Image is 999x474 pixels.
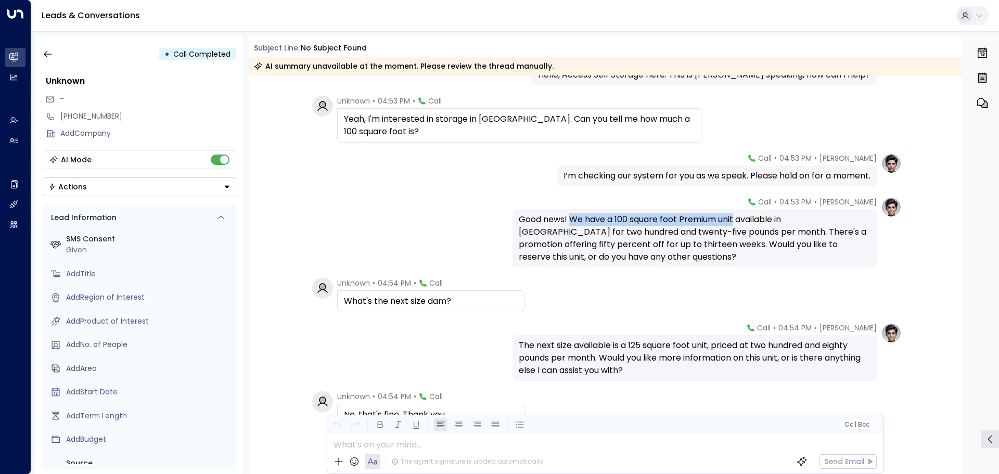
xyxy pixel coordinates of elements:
[391,457,543,466] div: The agent signature is added automatically
[66,363,232,374] div: AddArea
[378,278,411,288] span: 04:54 PM
[344,408,518,421] div: No, that's fine. Thank you.
[413,96,415,106] span: •
[774,197,777,207] span: •
[819,153,877,163] span: [PERSON_NAME]
[254,43,300,53] span: Subject Line:
[563,170,870,182] div: I’m checking our system for you as we speak. Please hold on for a moment.
[757,323,771,333] span: Call
[66,387,232,398] div: AddStart Date
[344,295,518,308] div: What's the next size dam?
[779,197,812,207] span: 04:53 PM
[60,94,64,104] span: -
[814,197,817,207] span: •
[47,212,117,223] div: Lead Information
[60,111,236,122] div: [PHONE_NUMBER]
[301,43,367,54] div: No subject found
[414,278,416,288] span: •
[66,411,232,421] div: AddTerm Length
[66,434,232,445] div: AddBudget
[344,113,695,138] div: Yeah, I'm interested in storage in [GEOGRAPHIC_DATA]. Can you tell me how much a 100 square foot is?
[429,391,443,402] span: Call
[881,197,902,217] img: profile-logo.png
[854,421,856,428] span: |
[378,391,411,402] span: 04:54 PM
[43,177,236,196] div: Button group with a nested menu
[429,278,443,288] span: Call
[881,153,902,174] img: profile-logo.png
[428,96,442,106] span: Call
[778,323,812,333] span: 04:54 PM
[66,268,232,279] div: AddTitle
[814,323,817,333] span: •
[819,197,877,207] span: [PERSON_NAME]
[60,128,236,139] div: AddCompany
[173,49,230,59] span: Call Completed
[66,316,232,327] div: AddProduct of Interest
[773,323,776,333] span: •
[373,96,375,106] span: •
[881,323,902,343] img: profile-logo.png
[519,339,870,377] div: The next size available is a 125 square foot unit, priced at two hundred and eighty pounds per mo...
[46,75,236,87] div: Unknown
[48,182,87,191] div: Actions
[66,292,232,303] div: AddRegion of Interest
[373,278,375,288] span: •
[349,418,362,431] button: Redo
[337,391,370,402] span: Unknown
[378,96,410,106] span: 04:53 PM
[814,153,817,163] span: •
[43,177,236,196] button: Actions
[373,391,375,402] span: •
[819,323,877,333] span: [PERSON_NAME]
[337,96,370,106] span: Unknown
[61,155,92,165] div: AI Mode
[66,245,232,255] div: Given
[330,418,343,431] button: Undo
[337,278,370,288] span: Unknown
[779,153,812,163] span: 04:53 PM
[66,458,232,469] label: Source
[164,45,170,63] div: •
[66,339,232,350] div: AddNo. of People
[519,213,870,263] div: Good news! We have a 100 square foot Premium unit available in [GEOGRAPHIC_DATA] for two hundred ...
[844,421,869,428] span: Cc Bcc
[66,234,232,245] label: SMS Consent
[42,9,140,21] a: Leads & Conversations
[774,153,777,163] span: •
[254,61,554,71] div: AI summary unavailable at the moment. Please review the thread manually.
[758,153,772,163] span: Call
[758,197,772,207] span: Call
[840,420,873,430] button: Cc|Bcc
[414,391,416,402] span: •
